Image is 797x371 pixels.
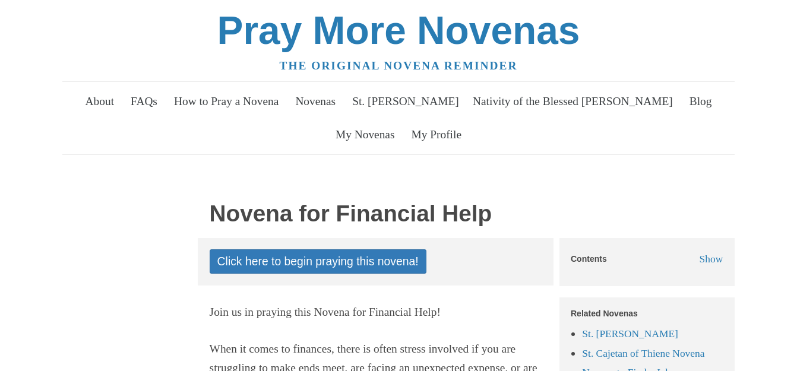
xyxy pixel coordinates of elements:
a: My Profile [404,118,469,151]
a: How to Pray a Novena [167,85,286,118]
a: Pray More Novenas [217,8,580,52]
a: Nativity of the Blessed [PERSON_NAME] [466,85,679,118]
a: Novenas [289,85,343,118]
span: Show [700,253,723,265]
a: Blog [682,85,719,118]
h1: Novena for Financial Help [210,201,542,227]
p: Join us in praying this Novena for Financial Help! [210,303,542,322]
h5: Contents [571,255,607,264]
a: My Novenas [328,118,401,151]
a: St. [PERSON_NAME] [582,328,678,340]
a: St. Cajetan of Thiene Novena [582,347,704,359]
a: The original novena reminder [280,59,518,72]
h5: Related Novenas [571,309,723,318]
a: Click here to begin praying this novena! [210,249,426,274]
a: St. [PERSON_NAME] [346,85,466,118]
a: FAQs [124,85,164,118]
a: About [78,85,121,118]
